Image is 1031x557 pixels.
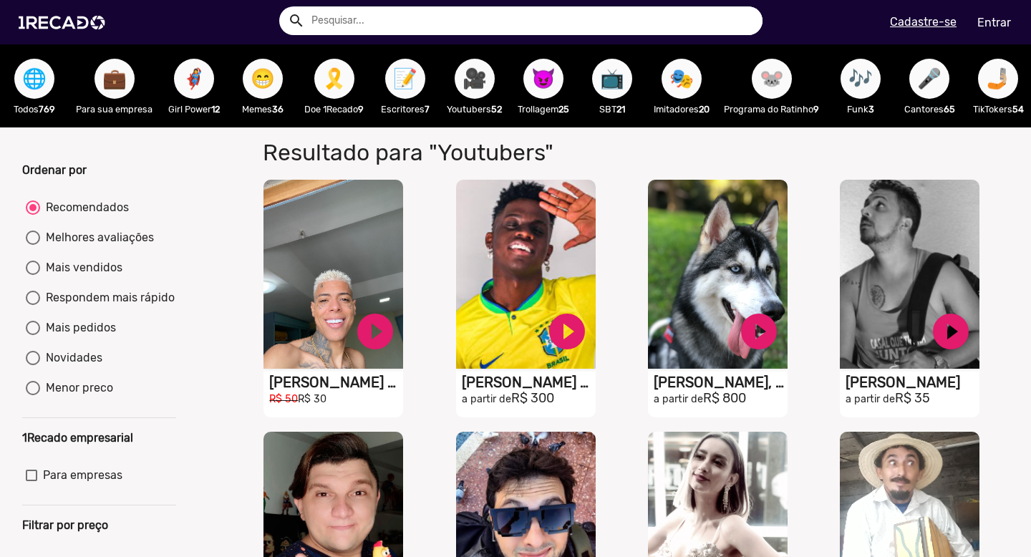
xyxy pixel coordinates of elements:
button: 💼 [95,59,135,99]
span: 🎶 [848,59,873,99]
b: 65 [944,104,955,115]
p: Cantores [902,102,957,116]
p: Funk [833,102,888,116]
p: Programa do Ratinho [724,102,819,116]
b: 9 [813,104,819,115]
div: Respondem mais rápido [40,289,175,306]
p: SBT [585,102,639,116]
h1: [PERSON_NAME] [846,374,979,391]
button: 🎶 [841,59,881,99]
small: a partir de [846,393,895,405]
a: play_circle_filled [354,310,397,353]
b: 36 [272,104,284,115]
button: 🦸‍♀️ [174,59,214,99]
span: 🦸‍♀️ [182,59,206,99]
button: 🎥 [455,59,495,99]
button: 📺 [592,59,632,99]
h1: [PERSON_NAME], O Husky [654,374,788,391]
button: 🎗️ [314,59,354,99]
video: S1RECADO vídeos dedicados para fãs e empresas [648,180,788,369]
span: 🎭 [669,59,694,99]
video: S1RECADO vídeos dedicados para fãs e empresas [456,180,596,369]
small: a partir de [462,393,511,405]
div: Melhores avaliações [40,229,154,246]
div: Recomendados [40,199,129,216]
h1: [PERSON_NAME] Do [PERSON_NAME] [462,374,596,391]
b: Filtrar por preço [22,518,108,532]
p: Trollagem [516,102,571,116]
a: play_circle_filled [546,310,589,353]
button: 📝 [385,59,425,99]
h1: Resultado para "Youtubers" [252,139,742,166]
b: 769 [39,104,55,115]
h2: R$ 300 [462,391,596,407]
b: 20 [699,104,710,115]
b: 3 [868,104,874,115]
b: 54 [1012,104,1024,115]
span: Para empresas [43,467,122,484]
h1: [PERSON_NAME] Mc [PERSON_NAME] [269,374,403,391]
button: 🎭 [662,59,702,99]
small: R$ 50 [269,393,298,405]
p: Imitadores [654,102,710,116]
p: Memes [236,102,290,116]
span: 🎥 [463,59,487,99]
p: Todos [7,102,62,116]
a: play_circle_filled [737,310,780,353]
span: 🎤 [917,59,942,99]
video: S1RECADO vídeos dedicados para fãs e empresas [840,180,979,369]
button: Example home icon [283,7,308,32]
mat-icon: Example home icon [288,12,305,29]
span: 📺 [600,59,624,99]
p: Youtubers [447,102,502,116]
b: Ordenar por [22,163,87,177]
b: 9 [358,104,364,115]
small: a partir de [654,393,703,405]
p: TikTokers [971,102,1025,116]
button: 🐭 [752,59,792,99]
a: Entrar [968,10,1020,35]
p: Girl Power [167,102,221,116]
div: Novidades [40,349,102,367]
b: 1Recado empresarial [22,431,133,445]
h2: R$ 35 [846,391,979,407]
video: S1RECADO vídeos dedicados para fãs e empresas [263,180,403,369]
p: Escritores [378,102,432,116]
button: 🌐 [14,59,54,99]
h2: R$ 800 [654,391,788,407]
b: 12 [211,104,220,115]
span: 😁 [251,59,275,99]
div: Mais pedidos [40,319,116,336]
button: 🎤 [909,59,949,99]
button: 😈 [523,59,563,99]
div: Menor preco [40,379,113,397]
b: 21 [616,104,625,115]
span: 😈 [531,59,556,99]
span: 🎗️ [322,59,347,99]
small: R$ 30 [298,393,326,405]
span: 🌐 [22,59,47,99]
input: Pesquisar... [301,6,763,35]
button: 😁 [243,59,283,99]
b: 52 [491,104,502,115]
span: 🐭 [760,59,784,99]
b: 25 [558,104,569,115]
span: 📝 [393,59,417,99]
span: 💼 [102,59,127,99]
span: 🤳🏼 [986,59,1010,99]
button: 🤳🏼 [978,59,1018,99]
b: 7 [425,104,430,115]
div: Mais vendidos [40,259,122,276]
u: Cadastre-se [890,15,957,29]
p: Doe 1Recado [304,102,364,116]
a: play_circle_filled [929,310,972,353]
p: Para sua empresa [76,102,153,116]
